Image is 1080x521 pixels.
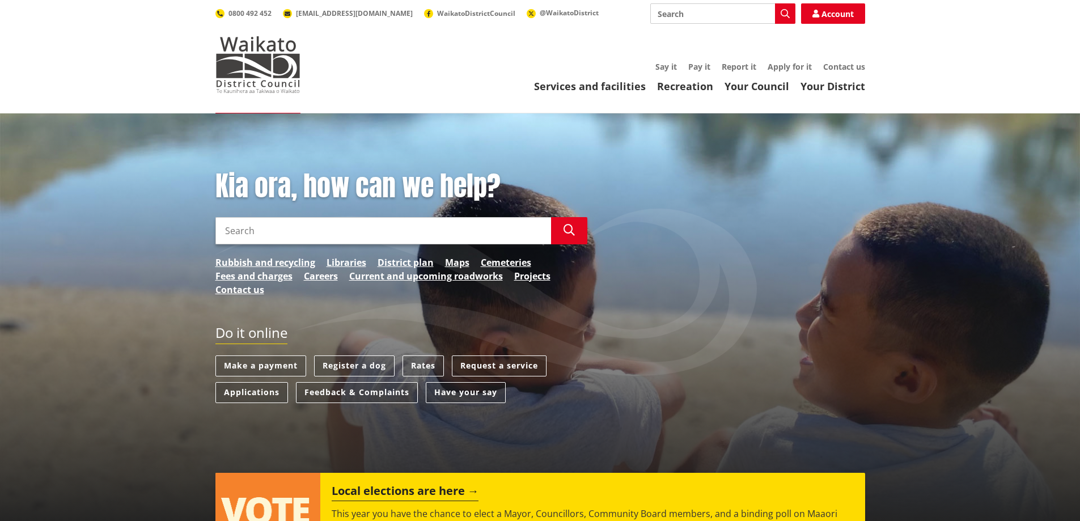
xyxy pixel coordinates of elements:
[823,61,865,72] a: Contact us
[215,36,300,93] img: Waikato District Council - Te Kaunihera aa Takiwaa o Waikato
[655,61,677,72] a: Say it
[540,8,599,18] span: @WaikatoDistrict
[481,256,531,269] a: Cemeteries
[215,256,315,269] a: Rubbish and recycling
[378,256,434,269] a: District plan
[296,9,413,18] span: [EMAIL_ADDRESS][DOMAIN_NAME]
[801,79,865,93] a: Your District
[768,61,812,72] a: Apply for it
[426,382,506,403] a: Have your say
[228,9,272,18] span: 0800 492 452
[215,217,551,244] input: Search input
[215,170,587,203] h1: Kia ora, how can we help?
[650,3,795,24] input: Search input
[688,61,710,72] a: Pay it
[722,61,756,72] a: Report it
[437,9,515,18] span: WaikatoDistrictCouncil
[534,79,646,93] a: Services and facilities
[527,8,599,18] a: @WaikatoDistrict
[349,269,503,283] a: Current and upcoming roadworks
[657,79,713,93] a: Recreation
[452,355,547,376] a: Request a service
[215,325,287,345] h2: Do it online
[801,3,865,24] a: Account
[283,9,413,18] a: [EMAIL_ADDRESS][DOMAIN_NAME]
[514,269,550,283] a: Projects
[403,355,444,376] a: Rates
[327,256,366,269] a: Libraries
[215,9,272,18] a: 0800 492 452
[215,355,306,376] a: Make a payment
[314,355,395,376] a: Register a dog
[304,269,338,283] a: Careers
[1028,473,1069,514] iframe: Messenger Launcher
[215,269,293,283] a: Fees and charges
[296,382,418,403] a: Feedback & Complaints
[445,256,469,269] a: Maps
[215,283,264,296] a: Contact us
[332,484,478,501] h2: Local elections are here
[215,382,288,403] a: Applications
[424,9,515,18] a: WaikatoDistrictCouncil
[725,79,789,93] a: Your Council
